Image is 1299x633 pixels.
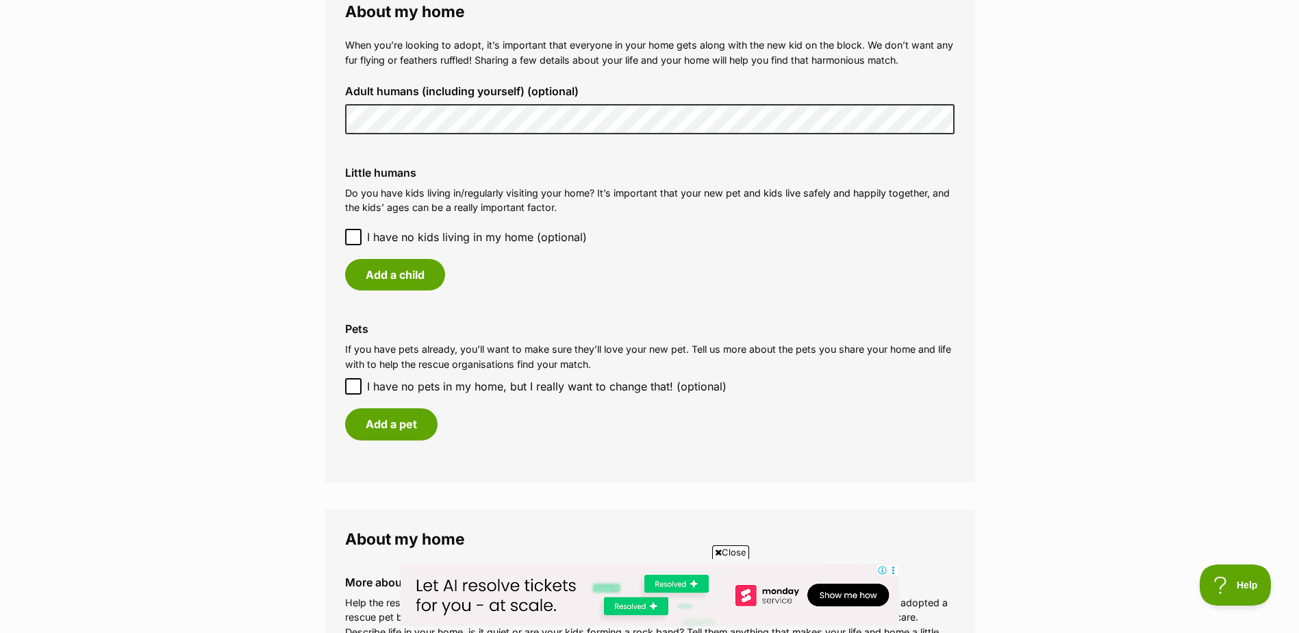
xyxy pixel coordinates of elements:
p: Do you have kids living in/regularly visiting your home? It’s important that your new pet and kid... [345,186,955,215]
button: Add a child [345,259,445,290]
span: I have no kids living in my home (optional) [367,229,587,245]
span: I have no pets in my home, but I really want to change that! (optional) [367,378,727,395]
button: Add a pet [345,408,438,440]
label: Little humans [345,166,955,179]
label: Pets [345,323,955,335]
legend: About my home [345,530,955,548]
iframe: Help Scout Beacon - Open [1200,564,1272,606]
p: If you have pets already, you’ll want to make sure they’ll love your new pet. Tell us more about ... [345,342,955,371]
label: More about me (optional) [345,576,955,588]
label: Adult humans (including yourself) (optional) [345,85,955,97]
p: When you’re looking to adopt, it’s important that everyone in your home gets along with the new k... [345,38,955,67]
legend: About my home [345,3,955,21]
span: Close [712,545,749,559]
iframe: Advertisement [401,564,899,626]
